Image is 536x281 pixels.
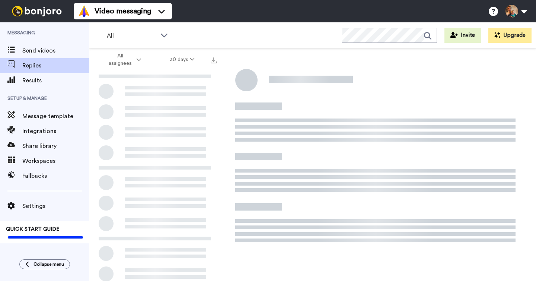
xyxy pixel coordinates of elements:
img: bj-logo-header-white.svg [9,6,65,16]
button: Upgrade [488,28,532,43]
span: Settings [22,202,89,211]
span: Message template [22,112,89,121]
img: vm-color.svg [78,5,90,17]
span: Fallbacks [22,171,89,180]
button: Collapse menu [19,259,70,269]
button: Invite [444,28,481,43]
span: Share library [22,142,89,151]
span: All [107,31,157,40]
button: All assignees [91,49,156,70]
span: Send videos [22,46,89,55]
span: All assignees [105,52,135,67]
span: Replies [22,61,89,70]
span: Collapse menu [33,261,64,267]
button: Export all results that match these filters now. [208,54,219,65]
img: export.svg [211,57,217,63]
span: Video messaging [95,6,151,16]
span: Results [22,76,89,85]
span: Workspaces [22,157,89,165]
span: QUICK START GUIDE [6,227,60,232]
span: Integrations [22,127,89,136]
button: 30 days [156,53,209,66]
